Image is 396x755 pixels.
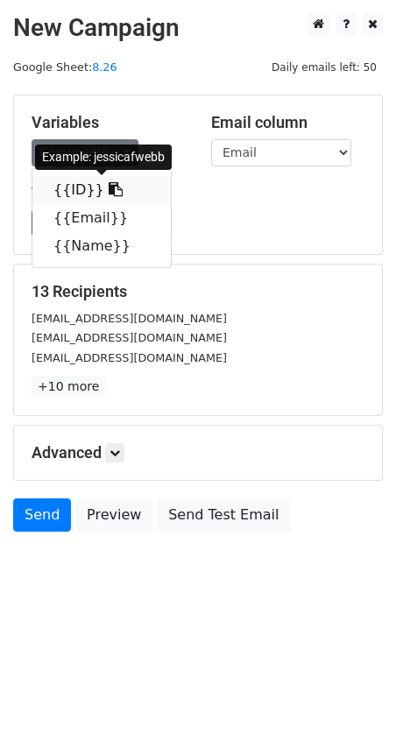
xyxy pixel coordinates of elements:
[32,232,171,260] a: {{Name}}
[32,376,105,398] a: +10 more
[32,282,364,301] h5: 13 Recipients
[32,331,227,344] small: [EMAIL_ADDRESS][DOMAIN_NAME]
[35,145,172,170] div: Example: jessicafwebb
[32,204,171,232] a: {{Email}}
[157,498,290,532] a: Send Test Email
[13,60,117,74] small: Google Sheet:
[211,113,364,132] h5: Email column
[308,671,396,755] div: 聊天小组件
[92,60,117,74] a: 8.26
[265,60,383,74] a: Daily emails left: 50
[308,671,396,755] iframe: Chat Widget
[32,113,185,132] h5: Variables
[75,498,152,532] a: Preview
[32,312,227,325] small: [EMAIL_ADDRESS][DOMAIN_NAME]
[13,498,71,532] a: Send
[32,139,138,166] a: Copy/paste...
[32,443,364,462] h5: Advanced
[13,13,383,43] h2: New Campaign
[265,58,383,77] span: Daily emails left: 50
[32,176,171,204] a: {{ID}}
[32,351,227,364] small: [EMAIL_ADDRESS][DOMAIN_NAME]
